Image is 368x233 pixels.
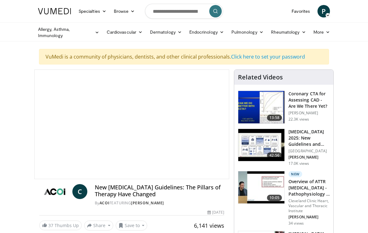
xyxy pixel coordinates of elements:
[103,26,146,38] a: Cardiovascular
[238,171,284,204] img: 2f83149f-471f-45a5-8edf-b959582daf19.150x105_q85_crop-smart_upscale.jpg
[238,129,330,166] a: 42:56 [MEDICAL_DATA] 2025: New Guidelines and Resistant [MEDICAL_DATA] [GEOGRAPHIC_DATA] [PERSON_...
[288,155,330,160] p: [PERSON_NAME]
[267,115,282,121] span: 13:58
[186,26,228,38] a: Endocrinology
[238,91,330,124] a: 13:58 Coronary CTA for Assessing CAD - Are We There Yet? [PERSON_NAME] 22.3K views
[99,200,109,206] a: ACOI
[72,184,87,199] a: C
[110,5,139,17] a: Browse
[288,221,304,226] p: 34 views
[317,5,330,17] a: P
[35,70,229,179] video-js: Video Player
[39,49,329,64] div: VuMedi is a community of physicians, dentists, and other clinical professionals.
[288,161,309,166] p: 17.0K views
[288,111,330,116] p: [PERSON_NAME]
[288,129,330,147] h3: [MEDICAL_DATA] 2025: New Guidelines and Resistant [MEDICAL_DATA]
[39,221,82,230] a: 37 Thumbs Up
[238,91,284,123] img: 34b2b9a4-89e5-4b8c-b553-8a638b61a706.150x105_q85_crop-smart_upscale.jpg
[207,210,224,215] div: [DATE]
[310,26,334,38] a: More
[39,184,70,199] img: ACOI
[267,152,282,159] span: 42:56
[267,26,310,38] a: Rheumatology
[146,26,186,38] a: Dermatology
[75,5,110,17] a: Specialties
[288,5,314,17] a: Favorites
[288,178,330,197] h3: Overview of ATTR [MEDICAL_DATA] - Pathophysiology & Types
[288,215,330,220] p: [PERSON_NAME]
[145,4,223,19] input: Search topics, interventions
[267,195,282,201] span: 10:05
[116,221,148,231] button: Save to
[38,8,71,14] img: VuMedi Logo
[131,200,164,206] a: [PERSON_NAME]
[238,171,330,226] a: 10:05 New Overview of ATTR [MEDICAL_DATA] - Pathophysiology & Types Cleveland Clinic Heart, Vascu...
[84,221,113,231] button: Share
[194,222,224,229] span: 6,141 views
[228,26,267,38] a: Pulmonology
[95,200,224,206] div: By FEATURING
[231,53,305,60] a: Click here to set your password
[238,129,284,161] img: 280bcb39-0f4e-42eb-9c44-b41b9262a277.150x105_q85_crop-smart_upscale.jpg
[34,26,103,39] a: Allergy, Asthma, Immunology
[95,184,224,197] h4: New [MEDICAL_DATA] Guidelines: The Pillars of Therapy Have Changed
[288,198,330,213] p: Cleveland Clinic Heart, Vascular and Thoracic Institute
[48,222,53,228] span: 37
[288,149,330,154] p: [GEOGRAPHIC_DATA]
[288,117,309,122] p: 22.3K views
[288,91,330,109] h3: Coronary CTA for Assessing CAD - Are We There Yet?
[238,74,283,81] h4: Related Videos
[288,171,302,177] p: New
